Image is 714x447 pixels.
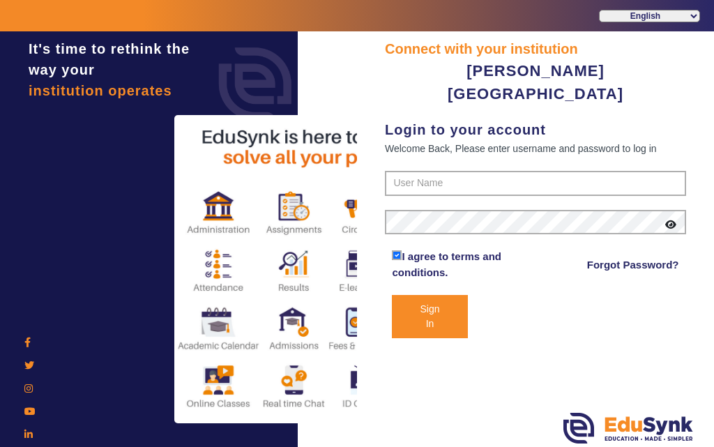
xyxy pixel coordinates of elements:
[385,38,686,59] div: Connect with your institution
[174,115,467,423] img: login2.png
[203,31,307,136] img: login.png
[385,140,686,157] div: Welcome Back, Please enter username and password to log in
[29,41,190,77] span: It's time to rethink the way your
[385,119,686,140] div: Login to your account
[29,83,172,98] span: institution operates
[563,413,693,444] img: edusynk.png
[385,171,686,196] input: User Name
[587,257,679,273] a: Forgot Password?
[385,59,686,105] div: [PERSON_NAME] [GEOGRAPHIC_DATA]
[392,295,467,338] button: Sign In
[392,250,501,278] a: I agree to terms and conditions.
